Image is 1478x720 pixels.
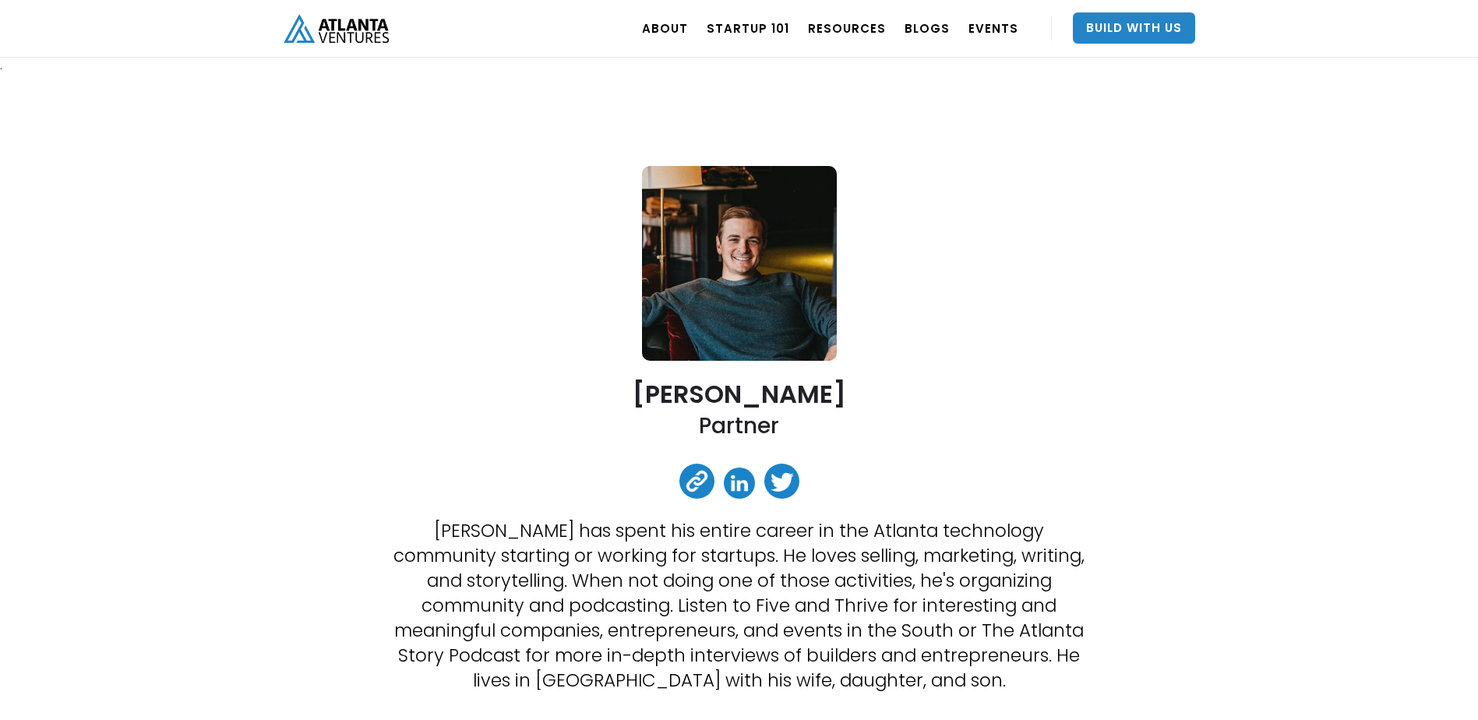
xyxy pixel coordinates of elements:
a: ABOUT [642,6,688,50]
h2: [PERSON_NAME] [633,380,846,408]
a: Build With Us [1073,12,1195,44]
a: BLOGS [905,6,950,50]
a: Startup 101 [707,6,789,50]
a: RESOURCES [808,6,886,50]
p: [PERSON_NAME] has spent his entire career in the Atlanta technology community starting or working... [392,518,1085,693]
h2: Partner [699,411,779,440]
a: EVENTS [968,6,1018,50]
